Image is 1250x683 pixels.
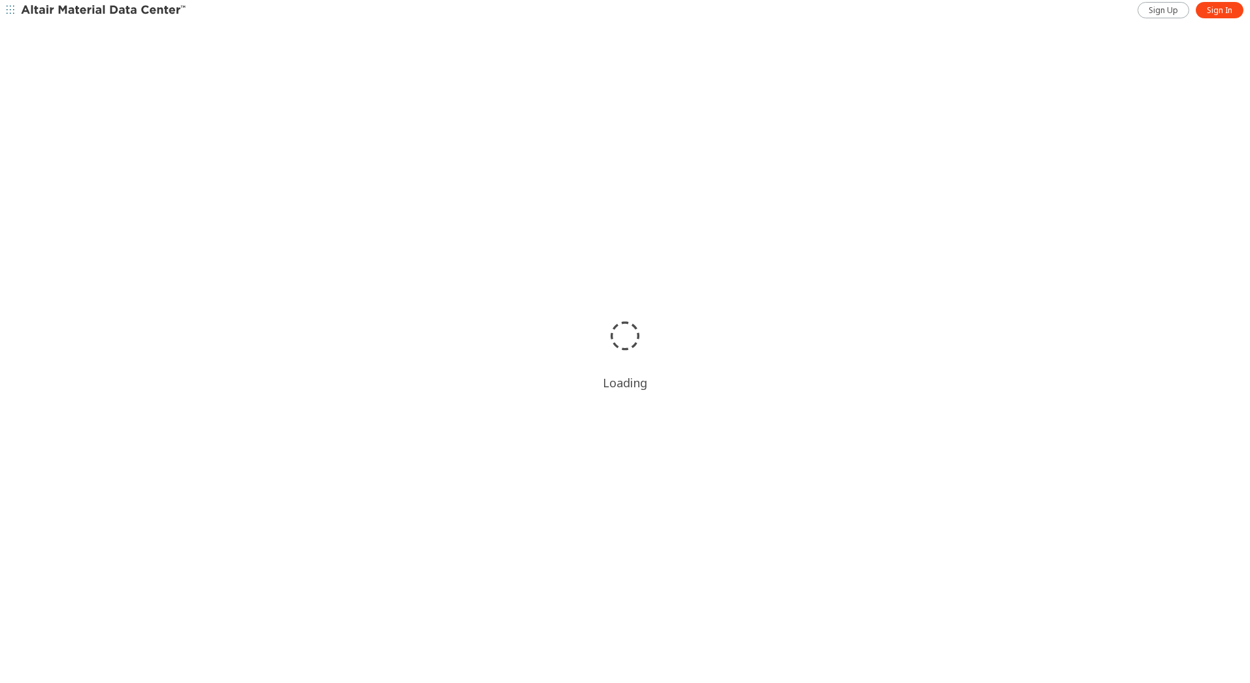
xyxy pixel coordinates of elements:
[21,4,188,17] img: Altair Material Data Center
[1138,2,1189,18] a: Sign Up
[1207,5,1232,16] span: Sign In
[1196,2,1243,18] a: Sign In
[603,375,647,391] div: Loading
[1149,5,1178,16] span: Sign Up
